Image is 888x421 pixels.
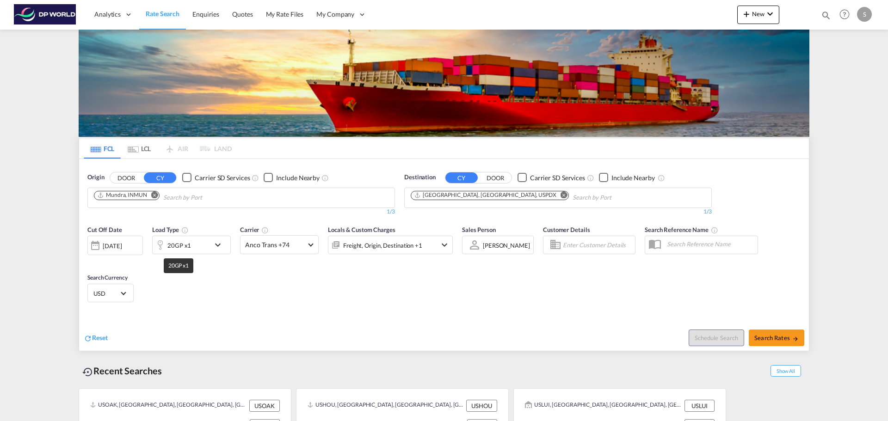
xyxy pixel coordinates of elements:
button: Remove [145,191,159,201]
md-checkbox: Checkbox No Ink [518,173,585,183]
div: Portland, OR, USPDX [414,191,556,199]
md-datepicker: Select [87,254,94,267]
div: [PERSON_NAME] [483,242,530,249]
md-icon: Unchecked: Search for CY (Container Yard) services for all selected carriers.Checked : Search for... [587,174,594,182]
span: Quotes [232,10,253,18]
md-icon: Unchecked: Ignores neighbouring ports when fetching rates.Checked : Includes neighbouring ports w... [658,174,665,182]
md-icon: Your search will be saved by the below given name [711,226,718,234]
md-icon: icon-refresh [84,334,92,342]
span: Help [837,6,852,22]
span: Search Reference Name [645,226,718,233]
span: Locals & Custom Charges [328,226,395,233]
span: Sales Person [462,226,496,233]
span: Anco Trans +74 [245,240,305,250]
div: Include Nearby [276,173,320,183]
md-select: Sales Person: Shaina Baptiste [482,238,531,252]
span: Origin [87,173,104,182]
div: 1/3 [404,208,712,216]
div: icon-refreshReset [84,333,108,343]
div: Carrier SD Services [195,173,250,183]
md-icon: The selected Trucker/Carrierwill be displayed in the rate results If the rates are from another f... [261,226,269,234]
span: Show All [771,365,801,377]
button: Remove [555,191,568,201]
span: Load Type [152,226,189,233]
span: New [741,10,776,18]
md-select: Select Currency: $ USDUnited States Dollar [92,287,129,300]
span: Analytics [94,10,121,19]
span: Search Currency [87,274,128,281]
md-checkbox: Checkbox No Ink [264,173,320,183]
div: Mundra, INMUN [97,191,147,199]
input: Enter Customer Details [563,238,632,252]
span: Destination [404,173,436,182]
button: CY [144,172,176,183]
md-icon: icon-backup-restore [82,366,93,378]
md-pagination-wrapper: Use the left and right arrow keys to navigate between tabs [84,138,232,159]
div: USOAK [249,400,280,412]
md-icon: icon-chevron-down [212,239,228,250]
span: My Company [316,10,354,19]
div: USHOU [466,400,497,412]
div: USOAK, Oakland, CA, United States, North America, Americas [90,400,247,412]
img: LCL+%26+FCL+BACKGROUND.png [79,30,809,137]
md-icon: icon-plus 400-fg [741,8,752,19]
div: Carrier SD Services [530,173,585,183]
md-tab-item: LCL [121,138,158,159]
button: Search Ratesicon-arrow-right [749,329,804,346]
span: Reset [92,334,108,342]
span: Carrier [240,226,269,233]
div: 1/3 [87,208,395,216]
md-chips-wrap: Chips container. Use arrow keys to select chips. [409,188,664,205]
span: Rate Search [146,10,179,18]
div: USLUI [684,400,715,412]
span: Cut Off Date [87,226,122,233]
div: S [857,7,872,22]
span: 20GP x1 [168,262,189,269]
img: c08ca190194411f088ed0f3ba295208c.png [14,4,76,25]
div: USHOU, Houston, TX, United States, North America, Americas [308,400,464,412]
div: 20GP x1 [167,239,191,252]
div: Recent Searches [79,360,166,381]
div: USLUI, Louisville, KY, United States, North America, Americas [525,400,682,412]
span: Search Rates [754,334,799,342]
div: Freight Origin Destination Factory Stuffing [343,239,422,252]
md-icon: icon-chevron-down [765,8,776,19]
button: DOOR [110,172,142,183]
md-checkbox: Checkbox No Ink [182,173,250,183]
button: Note: By default Schedule search will only considerorigin ports, destination ports and cut off da... [689,329,744,346]
button: icon-plus 400-fgNewicon-chevron-down [737,6,779,24]
span: Customer Details [543,226,590,233]
md-icon: Unchecked: Search for CY (Container Yard) services for all selected carriers.Checked : Search for... [252,174,259,182]
span: Enquiries [192,10,219,18]
input: Chips input. [163,190,251,205]
div: OriginDOOR CY Checkbox No InkUnchecked: Search for CY (Container Yard) services for all selected ... [79,159,809,351]
span: My Rate Files [266,10,304,18]
md-icon: icon-arrow-right [792,336,799,342]
div: Include Nearby [611,173,655,183]
md-tab-item: FCL [84,138,121,159]
button: DOOR [479,172,512,183]
div: Press delete to remove this chip. [97,191,149,199]
div: Press delete to remove this chip. [414,191,558,199]
div: Freight Origin Destination Factory Stuffingicon-chevron-down [328,236,453,254]
input: Search Reference Name [662,237,758,251]
div: [DATE] [87,236,143,255]
div: Help [837,6,857,23]
md-chips-wrap: Chips container. Use arrow keys to select chips. [92,188,255,205]
div: icon-magnify [821,10,831,24]
div: 20GP x1icon-chevron-down [152,236,231,254]
md-icon: icon-chevron-down [439,239,450,250]
span: USD [93,289,119,298]
md-checkbox: Checkbox No Ink [599,173,655,183]
md-icon: icon-information-outline [181,226,189,234]
md-icon: Unchecked: Ignores neighbouring ports when fetching rates.Checked : Includes neighbouring ports w... [321,174,329,182]
input: Chips input. [573,190,660,205]
button: CY [445,172,478,183]
md-icon: icon-magnify [821,10,831,20]
div: [DATE] [103,242,122,250]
